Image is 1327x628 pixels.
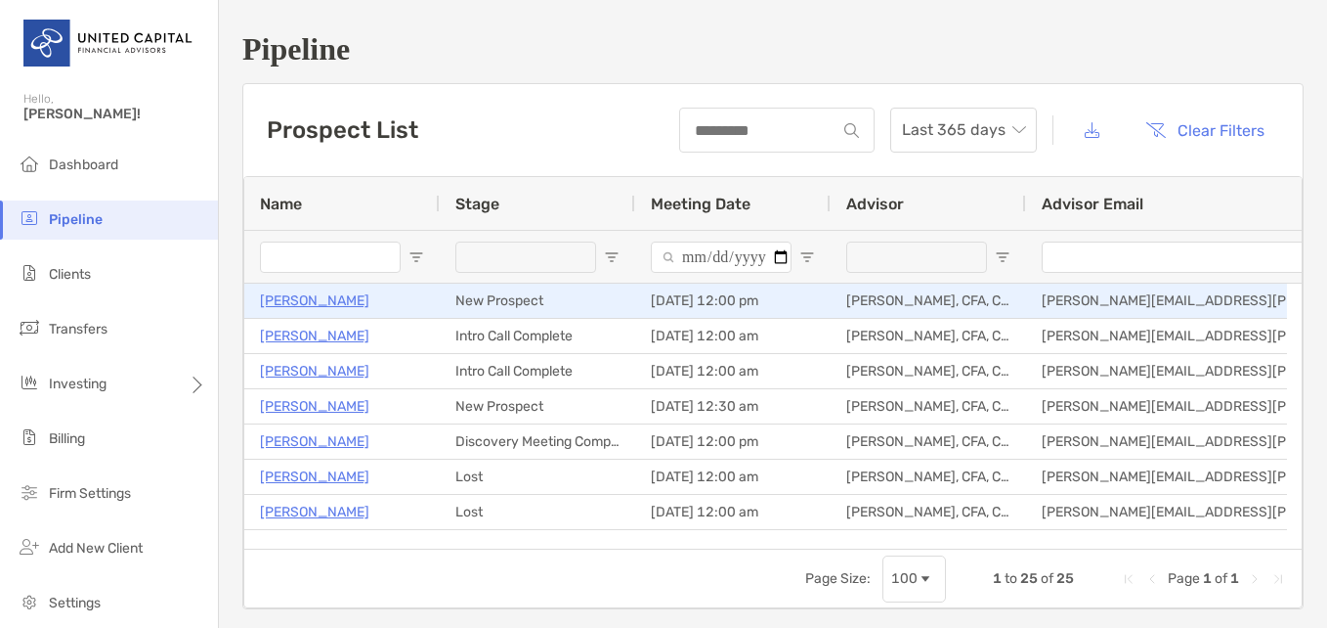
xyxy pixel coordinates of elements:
[635,389,831,424] div: [DATE] 12:30 am
[23,8,194,78] img: United Capital Logo
[799,249,815,265] button: Open Filter Menu
[242,31,1304,67] h1: Pipeline
[993,570,1002,587] span: 1
[1042,195,1143,213] span: Advisor Email
[635,495,831,529] div: [DATE] 12:00 am
[651,242,792,273] input: Meeting Date Filter Input
[18,206,41,230] img: pipeline icon
[408,249,424,265] button: Open Filter Menu
[260,500,369,524] a: [PERSON_NAME]
[49,540,143,557] span: Add New Client
[1144,571,1160,587] div: Previous Page
[49,430,85,447] span: Billing
[1247,571,1263,587] div: Next Page
[995,249,1010,265] button: Open Filter Menu
[440,495,635,529] div: Lost
[1203,570,1212,587] span: 1
[18,535,41,559] img: add_new_client icon
[1230,570,1239,587] span: 1
[1215,570,1227,587] span: of
[455,195,499,213] span: Stage
[831,495,1026,529] div: [PERSON_NAME], CFA, CFP®
[440,284,635,318] div: New Prospect
[260,195,302,213] span: Name
[1270,571,1286,587] div: Last Page
[18,261,41,285] img: clients icon
[18,590,41,613] img: settings icon
[651,195,750,213] span: Meeting Date
[49,485,131,502] span: Firm Settings
[831,530,1026,564] div: [PERSON_NAME], CFA, CFP®
[440,389,635,424] div: New Prospect
[49,376,107,392] span: Investing
[49,211,103,228] span: Pipeline
[260,324,369,348] a: [PERSON_NAME]
[260,242,401,273] input: Name Filter Input
[635,354,831,388] div: [DATE] 12:00 am
[891,570,918,587] div: 100
[604,249,620,265] button: Open Filter Menu
[831,460,1026,494] div: [PERSON_NAME], CFA, CFP®
[1005,570,1017,587] span: to
[49,157,118,173] span: Dashboard
[635,319,831,353] div: [DATE] 12:00 am
[260,465,369,489] a: [PERSON_NAME]
[1168,570,1200,587] span: Page
[844,123,859,138] img: input icon
[635,530,831,564] div: [DATE] 12:30 pm
[49,595,101,611] span: Settings
[440,354,635,388] div: Intro Call Complete
[902,109,1025,152] span: Last 365 days
[831,389,1026,424] div: [PERSON_NAME], CFA, CFP®
[1056,570,1074,587] span: 25
[440,460,635,494] div: Lost
[805,570,871,587] div: Page Size:
[440,425,635,459] div: Discovery Meeting Complete
[831,319,1026,353] div: [PERSON_NAME], CFA, CFP®
[18,152,41,175] img: dashboard icon
[18,316,41,339] img: transfers icon
[440,530,635,564] div: Unqualified
[260,394,369,419] a: [PERSON_NAME]
[1041,570,1053,587] span: of
[260,359,369,383] a: [PERSON_NAME]
[18,371,41,394] img: investing icon
[635,460,831,494] div: [DATE] 12:00 am
[635,425,831,459] div: [DATE] 12:00 pm
[49,266,91,283] span: Clients
[49,321,107,337] span: Transfers
[1020,570,1038,587] span: 25
[18,480,41,504] img: firm-settings icon
[23,106,206,122] span: [PERSON_NAME]!
[831,354,1026,388] div: [PERSON_NAME], CFA, CFP®
[440,319,635,353] div: Intro Call Complete
[18,426,41,449] img: billing icon
[260,289,369,313] a: [PERSON_NAME]
[1131,109,1279,152] button: Clear Filters
[635,284,831,318] div: [DATE] 12:00 pm
[831,425,1026,459] div: [PERSON_NAME], CFA, CFP®
[846,195,904,213] span: Advisor
[882,556,946,603] div: Page Size
[260,429,369,454] a: [PERSON_NAME]
[831,284,1026,318] div: [PERSON_NAME], CFA, CFP®
[267,116,418,144] h3: Prospect List
[1121,571,1136,587] div: First Page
